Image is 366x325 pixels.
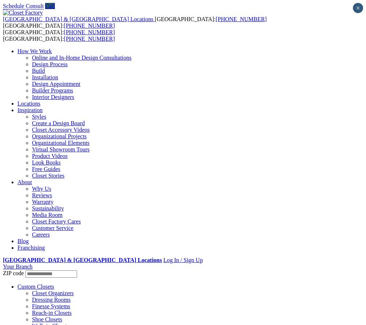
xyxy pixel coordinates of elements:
a: Why Us [32,186,51,192]
a: Finesse Systems [32,303,70,309]
a: Look Books [32,159,61,166]
a: About [17,179,32,185]
a: Organizational Projects [32,133,87,139]
a: Design Appointment [32,81,80,87]
span: [GEOGRAPHIC_DATA] & [GEOGRAPHIC_DATA] Locations [3,16,153,22]
a: Shoe Closets [32,316,62,322]
a: Create a Design Board [32,120,85,126]
a: Organizational Elements [32,140,89,146]
a: Reach-in Closets [32,310,72,316]
a: Blog [17,238,29,244]
a: Virtual Showroom Tours [32,146,90,152]
a: Your Branch [3,263,32,270]
a: Customer Service [32,225,73,231]
a: Builder Programs [32,87,73,94]
a: Free Guides [32,166,60,172]
a: Careers [32,231,50,238]
a: Custom Closets [17,284,54,290]
input: Enter your Zip code [25,270,77,278]
a: How We Work [17,48,52,54]
a: Styles [32,114,46,120]
a: Interior Designers [32,94,74,100]
a: Sustainability [32,205,64,211]
img: Closet Factory [3,9,43,16]
a: [PHONE_NUMBER] [216,16,266,22]
a: [PHONE_NUMBER] [64,29,115,35]
a: Design Process [32,61,68,67]
span: [GEOGRAPHIC_DATA]: [GEOGRAPHIC_DATA]: [3,29,115,42]
span: ZIP code [3,270,24,276]
a: Franchising [17,245,45,251]
a: Inspiration [17,107,43,113]
a: Product Videos [32,153,68,159]
a: Installation [32,74,58,80]
span: [GEOGRAPHIC_DATA]: [GEOGRAPHIC_DATA]: [3,16,267,29]
button: Close [353,3,363,13]
a: Closet Accessory Videos [32,127,90,133]
a: Closet Factory Cares [32,218,81,225]
a: Online and In-Home Design Consultations [32,55,132,61]
a: [PHONE_NUMBER] [64,23,115,29]
a: Reviews [32,192,52,198]
a: [GEOGRAPHIC_DATA] & [GEOGRAPHIC_DATA] Locations [3,16,155,22]
a: Warranty [32,199,53,205]
a: Build [32,68,45,74]
a: Media Room [32,212,63,218]
a: [GEOGRAPHIC_DATA] & [GEOGRAPHIC_DATA] Locations [3,257,162,263]
a: Schedule Consult [3,3,44,9]
a: [PHONE_NUMBER] [64,36,115,42]
a: Closet Organizers [32,290,74,296]
a: Locations [17,100,40,107]
a: Dressing Rooms [32,297,71,303]
a: Call [45,3,55,9]
a: Closet Stories [32,173,64,179]
a: Log In / Sign Up [163,257,202,263]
